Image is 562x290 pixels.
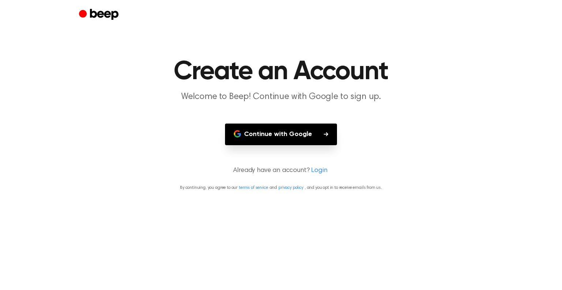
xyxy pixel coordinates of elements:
[79,8,120,22] a: Beep
[311,166,327,176] a: Login
[239,186,268,190] a: terms of service
[9,184,553,191] p: By continuing, you agree to our and , and you opt in to receive emails from us.
[225,124,337,145] button: Continue with Google
[94,59,468,85] h1: Create an Account
[140,91,421,103] p: Welcome to Beep! Continue with Google to sign up.
[278,186,303,190] a: privacy policy
[9,166,553,176] p: Already have an account?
